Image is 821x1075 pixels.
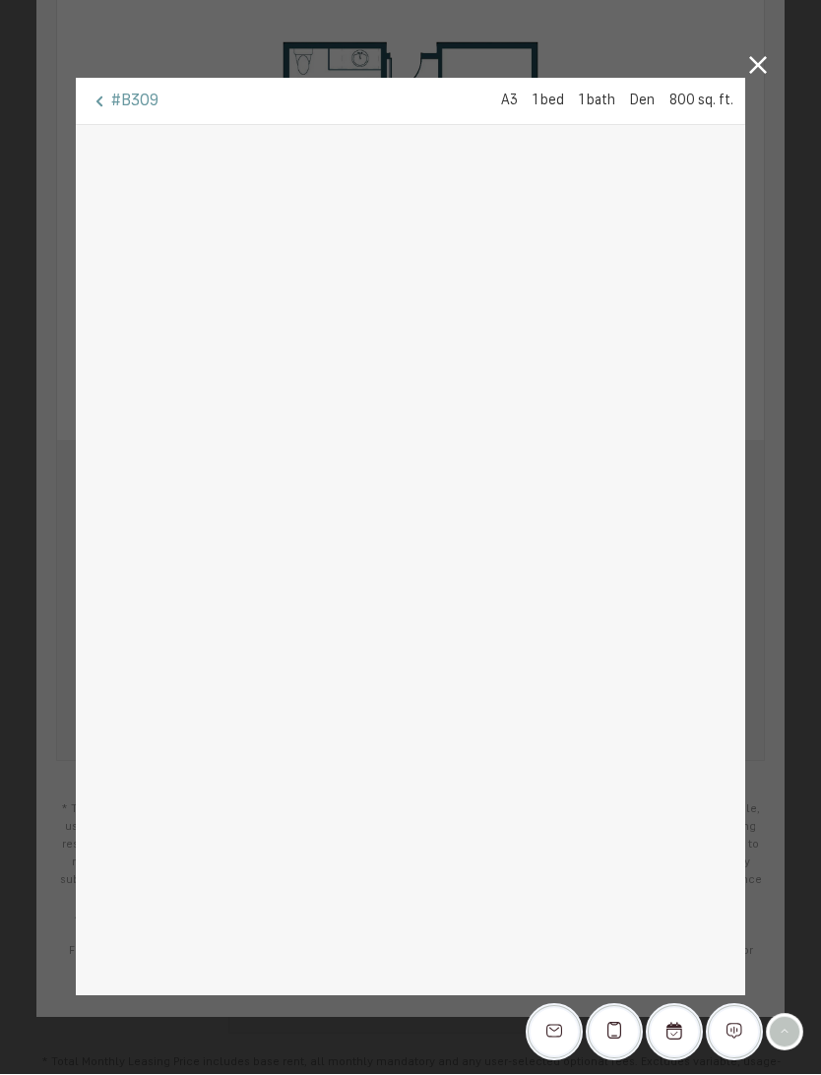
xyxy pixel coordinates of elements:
[501,92,518,112] span: A3
[533,92,564,112] span: 1 bed
[630,92,655,112] span: Den
[669,92,733,112] span: 800 sq. ft.
[88,90,158,114] a: #B309
[579,92,615,112] span: 1 bath
[111,90,158,114] span: #B309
